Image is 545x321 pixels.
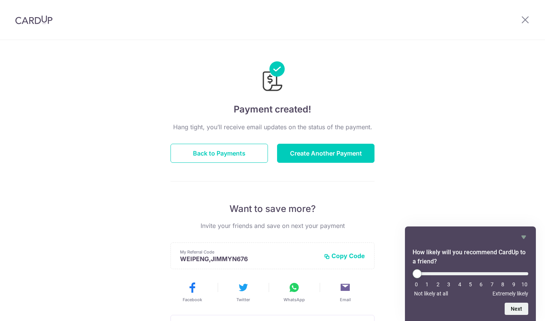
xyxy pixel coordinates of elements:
span: Not likely at all [414,291,448,297]
li: 7 [488,281,496,287]
li: 8 [499,281,507,287]
button: WhatsApp [272,281,317,303]
p: My Referral Code [180,249,318,255]
li: 10 [521,281,528,287]
button: Facebook [170,281,215,303]
li: 2 [434,281,442,287]
h2: How likely will you recommend CardUp to a friend? Select an option from 0 to 10, with 0 being Not... [413,248,528,266]
button: Back to Payments [171,144,268,163]
p: WEIPENG,JIMMYN676 [180,255,318,263]
div: How likely will you recommend CardUp to a friend? Select an option from 0 to 10, with 0 being Not... [413,269,528,297]
span: WhatsApp [284,297,305,303]
li: 3 [445,281,453,287]
p: Hang tight, you’ll receive email updates on the status of the payment. [171,122,374,132]
button: Twitter [221,281,266,303]
li: 1 [423,281,431,287]
button: Next question [505,303,528,315]
span: Twitter [236,297,250,303]
button: Copy Code [324,252,365,260]
span: Email [340,297,351,303]
li: 9 [510,281,518,287]
button: Create Another Payment [277,144,374,163]
div: How likely will you recommend CardUp to a friend? Select an option from 0 to 10, with 0 being Not... [413,233,528,315]
span: Extremely likely [492,291,528,297]
button: Hide survey [519,233,528,242]
li: 6 [477,281,485,287]
p: Want to save more? [171,203,374,215]
li: 0 [413,281,420,287]
img: Payments [260,61,285,93]
li: 4 [456,281,464,287]
img: CardUp [15,15,53,24]
p: Invite your friends and save on next your payment [171,221,374,230]
span: Facebook [183,297,202,303]
li: 5 [467,281,474,287]
button: Email [323,281,368,303]
h4: Payment created! [171,103,374,116]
